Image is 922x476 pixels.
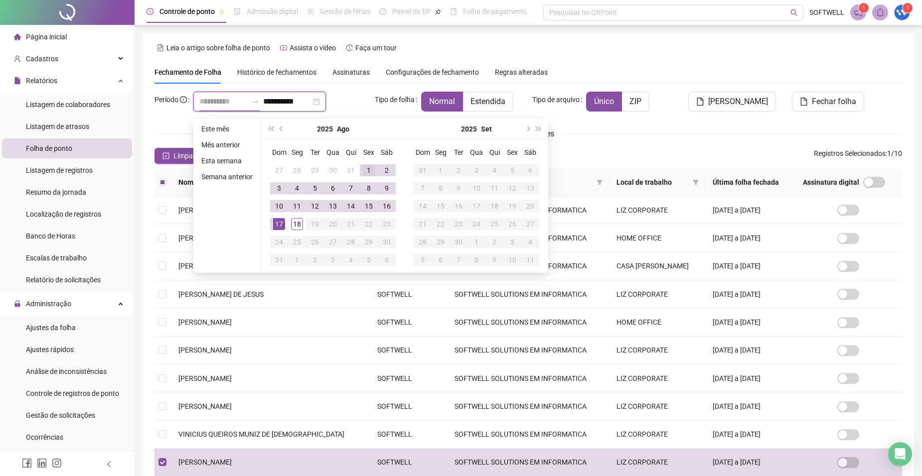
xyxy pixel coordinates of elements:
th: Qua [467,143,485,161]
span: Escalas de trabalho [26,254,87,262]
td: 2025-08-16 [378,197,396,215]
td: 2025-08-03 [270,179,288,197]
span: Localização de registros [26,210,101,218]
td: 2025-09-05 [503,161,521,179]
td: SOFTWELL [369,337,447,364]
td: 2025-08-14 [342,197,360,215]
td: 2025-09-01 [288,251,306,269]
td: 2025-10-01 [467,233,485,251]
div: 24 [273,236,285,248]
td: 2025-09-05 [360,251,378,269]
td: 2025-09-16 [450,197,467,215]
td: 2025-10-09 [485,251,503,269]
th: Qua [324,143,342,161]
div: 8 [363,182,375,194]
div: 16 [381,200,393,212]
div: 27 [524,218,536,230]
th: Ter [306,143,324,161]
td: 2025-08-21 [342,215,360,233]
td: 2025-09-06 [521,161,539,179]
button: Fechar folha [792,92,864,112]
span: filter [597,179,603,185]
td: 2025-10-04 [521,233,539,251]
div: 29 [309,164,321,176]
div: 21 [345,218,357,230]
td: [DATE] a [DATE] [705,224,794,252]
td: 2025-09-04 [342,251,360,269]
td: 2025-08-29 [360,233,378,251]
td: 2025-09-14 [414,197,432,215]
td: 2025-09-12 [503,179,521,197]
td: 2025-09-03 [467,161,485,179]
div: 16 [453,200,464,212]
div: 30 [453,236,464,248]
span: bell [876,8,885,17]
span: to [251,98,259,106]
td: 2025-09-07 [414,179,432,197]
span: Resumo da jornada [26,188,86,196]
div: 2 [453,164,464,176]
th: Ter [450,143,467,161]
td: 2025-08-25 [288,233,306,251]
span: Listagem de atrasos [26,122,89,130]
span: [PERSON_NAME] [178,206,232,214]
button: month panel [481,119,492,139]
span: Período [154,96,178,104]
td: [DATE] a [DATE] [705,196,794,224]
button: prev-year [276,119,287,139]
span: file [800,98,808,106]
button: [PERSON_NAME] [688,92,776,112]
td: 2025-09-22 [432,215,450,233]
span: [PERSON_NAME] DE JESUS [178,290,264,298]
div: 31 [273,254,285,266]
span: clock-circle [147,8,154,15]
div: 8 [435,182,447,194]
td: 2025-07-30 [324,161,342,179]
td: 2025-07-27 [270,161,288,179]
div: 7 [453,254,464,266]
span: Painel do DP [392,7,431,15]
td: 2025-10-08 [467,251,485,269]
div: 4 [488,164,500,176]
td: SOFTWELL SOLUTIONS EM INFORMATICA [447,337,609,364]
td: 2025-08-06 [324,179,342,197]
td: 2025-08-02 [378,161,396,179]
td: 2025-08-13 [324,197,342,215]
span: Nome do colaborador [178,177,353,188]
div: 15 [435,200,447,212]
div: 2 [309,254,321,266]
div: 29 [363,236,375,248]
td: 2025-08-10 [270,197,288,215]
div: 20 [524,200,536,212]
div: 1 [470,236,482,248]
span: notification [854,8,863,17]
td: 2025-08-31 [414,161,432,179]
span: check-square [162,152,169,159]
div: 5 [417,254,429,266]
li: Esta semana [197,155,257,167]
div: 10 [273,200,285,212]
li: Semana anterior [197,171,257,183]
div: 30 [327,164,339,176]
div: 6 [327,182,339,194]
div: 30 [381,236,393,248]
td: 2025-09-29 [432,233,450,251]
div: 24 [470,218,482,230]
td: 2025-08-12 [306,197,324,215]
span: Gestão de solicitações [26,411,95,419]
span: file-text [157,44,164,51]
td: [DATE] a [DATE] [705,308,794,336]
div: 6 [381,254,393,266]
div: 15 [363,200,375,212]
td: 2025-09-06 [378,251,396,269]
th: Qui [485,143,503,161]
span: pushpin [435,9,441,15]
div: 22 [435,218,447,230]
td: 2025-09-13 [521,179,539,197]
span: Único [594,97,614,106]
td: 2025-08-19 [306,215,324,233]
span: Ocorrências [26,433,63,441]
th: Sex [503,143,521,161]
span: Administração [26,300,71,308]
div: 17 [470,200,482,212]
